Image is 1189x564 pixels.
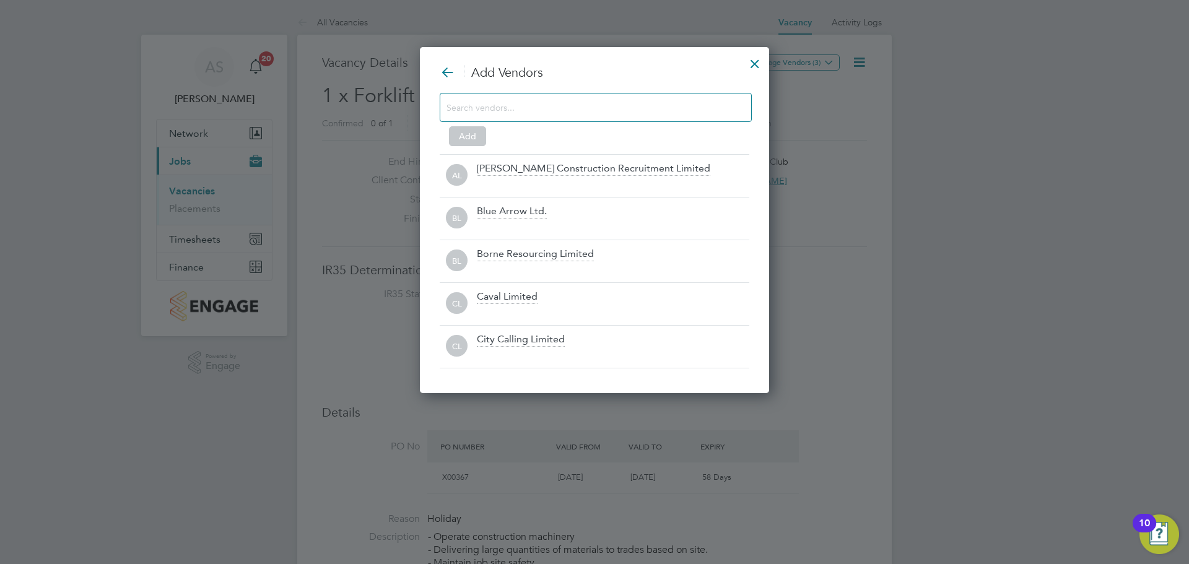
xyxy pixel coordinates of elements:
span: AL [446,165,468,186]
div: City Calling Limited [477,333,565,347]
span: CL [446,336,468,357]
div: Blue Arrow Ltd. [477,205,547,219]
div: [PERSON_NAME] Construction Recruitment Limited [477,162,710,176]
span: BL [446,250,468,272]
h3: Add Vendors [440,64,749,80]
button: Open Resource Center, 10 new notifications [1139,514,1179,554]
span: BL [446,207,468,229]
div: 10 [1139,523,1150,539]
input: Search vendors... [446,99,725,115]
span: CL [446,293,468,315]
button: Add [449,126,486,146]
div: Borne Resourcing Limited [477,248,594,261]
div: Caval Limited [477,290,538,304]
